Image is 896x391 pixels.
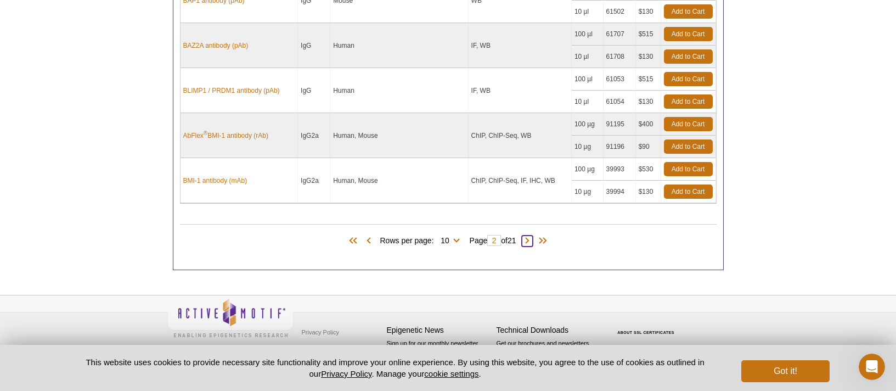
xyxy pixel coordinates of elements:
[664,94,713,109] a: Add to Cart
[497,339,601,367] p: Get our brochures and newsletters, or request them by mail.
[636,23,661,46] td: $515
[636,68,661,91] td: $515
[183,41,249,51] a: BAZ2A antibody (pAb)
[183,176,247,186] a: BMI-1 antibody (mAb)
[330,158,468,203] td: Human, Mouse
[380,234,464,245] span: Rows per page:
[363,236,374,247] span: Previous Page
[469,68,572,113] td: IF, WB
[604,181,636,203] td: 39994
[469,23,572,68] td: IF, WB
[617,331,674,334] a: ABOUT SSL CERTIFICATES
[741,360,829,382] button: Got it!
[572,91,604,113] td: 10 µl
[664,27,713,41] a: Add to Cart
[664,185,713,199] a: Add to Cart
[321,369,371,378] a: Privacy Policy
[604,1,636,23] td: 61502
[636,158,661,181] td: $530
[204,130,207,136] sup: ®
[604,46,636,68] td: 61708
[298,23,330,68] td: IgG
[572,181,604,203] td: 10 µg
[387,326,491,335] h4: Epigenetic News
[572,46,604,68] td: 10 µl
[606,315,689,339] table: Click to Verify - This site chose Symantec SSL for secure e-commerce and confidential communicati...
[664,4,713,19] a: Add to Cart
[572,158,604,181] td: 100 µg
[330,113,468,158] td: Human, Mouse
[167,295,294,340] img: Active Motif,
[183,86,280,96] a: BLIMP1 / PRDM1 antibody (pAb)
[464,235,522,246] span: Page of
[497,326,601,335] h4: Technical Downloads
[67,356,724,379] p: This website uses cookies to provide necessary site functionality and improve your online experie...
[347,236,363,247] span: First Page
[469,158,572,203] td: ChIP, ChIP-Seq, IF, IHC, WB
[636,136,661,158] td: $90
[299,324,342,340] a: Privacy Policy
[636,113,661,136] td: $400
[522,236,533,247] span: Next Page
[469,113,572,158] td: ChIP, ChIP-Seq, WB
[298,68,330,113] td: IgG
[636,91,661,113] td: $130
[604,91,636,113] td: 61054
[387,339,491,376] p: Sign up for our monthly newsletter highlighting recent publications in the field of epigenetics.
[572,113,604,136] td: 100 µg
[604,68,636,91] td: 61053
[859,354,885,380] iframe: Intercom live chat
[664,49,713,64] a: Add to Cart
[604,158,636,181] td: 39993
[572,68,604,91] td: 100 µl
[299,340,357,357] a: Terms & Conditions
[664,162,713,176] a: Add to Cart
[636,1,661,23] td: $130
[183,131,268,141] a: AbFlex®BMI-1 antibody (rAb)
[330,68,468,113] td: Human
[298,113,330,158] td: IgG2a
[604,136,636,158] td: 91196
[572,23,604,46] td: 100 µl
[604,113,636,136] td: 91195
[636,181,661,203] td: $130
[424,369,478,378] button: cookie settings
[508,236,516,245] span: 21
[572,136,604,158] td: 10 µg
[664,139,713,154] a: Add to Cart
[604,23,636,46] td: 61707
[664,117,713,131] a: Add to Cart
[330,23,468,68] td: Human
[572,1,604,23] td: 10 µl
[533,236,549,247] span: Last Page
[664,72,713,86] a: Add to Cart
[636,46,661,68] td: $130
[298,158,330,203] td: IgG2a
